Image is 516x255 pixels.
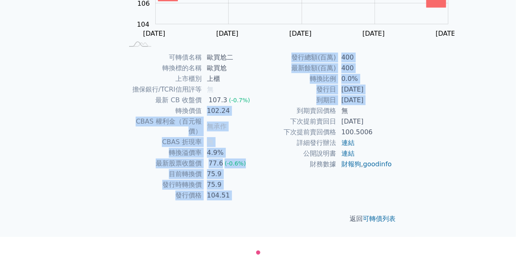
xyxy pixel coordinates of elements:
[258,159,336,170] td: 財務數據
[202,179,258,190] td: 75.9
[225,160,246,167] span: (-0.6%)
[341,149,355,157] a: 連結
[258,116,336,127] td: 下次提前賣回日
[124,179,202,190] td: 發行時轉換價
[124,190,202,201] td: 發行價格
[124,52,202,63] td: 可轉債名稱
[363,215,396,223] a: 可轉債列表
[258,52,336,63] td: 發行總額(百萬)
[124,106,202,116] td: 轉換價值
[341,139,355,147] a: 連結
[124,147,202,158] td: 轉換溢價率
[202,106,258,116] td: 102.24
[114,214,402,224] p: 返回
[258,138,336,148] td: 詳細發行辦法
[124,137,202,147] td: CBAS 折現率
[336,159,393,170] td: ,
[336,74,393,84] td: 0.0%
[229,97,250,103] span: (-0.7%)
[336,106,393,116] td: 無
[207,122,227,130] span: 無承作
[143,30,165,37] tspan: [DATE]
[216,30,239,37] tspan: [DATE]
[207,159,225,168] div: 77.6
[124,95,202,106] td: 最新 CB 收盤價
[258,106,336,116] td: 到期賣回價格
[124,84,202,95] td: 擔保銀行/TCRI信用評等
[336,84,393,95] td: [DATE]
[336,63,393,74] td: 400
[124,74,202,84] td: 上市櫃別
[336,52,393,63] td: 400
[202,190,258,201] td: 104.51
[258,148,336,159] td: 公開說明書
[258,95,336,106] td: 到期日
[363,160,392,168] a: goodinfo
[289,30,311,37] tspan: [DATE]
[207,85,214,93] span: 無
[363,30,385,37] tspan: [DATE]
[202,74,258,84] td: 上櫃
[207,138,214,146] span: 無
[258,63,336,74] td: 最新餘額(百萬)
[202,169,258,179] td: 75.9
[124,116,202,137] td: CBAS 權利金（百元報價）
[202,147,258,158] td: 4.9%
[336,116,393,127] td: [DATE]
[202,52,258,63] td: 歐買尬二
[341,160,361,168] a: 財報狗
[202,63,258,74] td: 歐買尬
[124,63,202,74] td: 轉換標的名稱
[258,127,336,138] td: 下次提前賣回價格
[207,95,229,105] div: 107.3
[336,127,393,138] td: 100.5006
[124,169,202,179] td: 目前轉換價
[336,95,393,106] td: [DATE]
[137,21,150,28] tspan: 104
[124,158,202,169] td: 最新股票收盤價
[436,30,458,37] tspan: [DATE]
[258,84,336,95] td: 發行日
[258,74,336,84] td: 轉換比例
